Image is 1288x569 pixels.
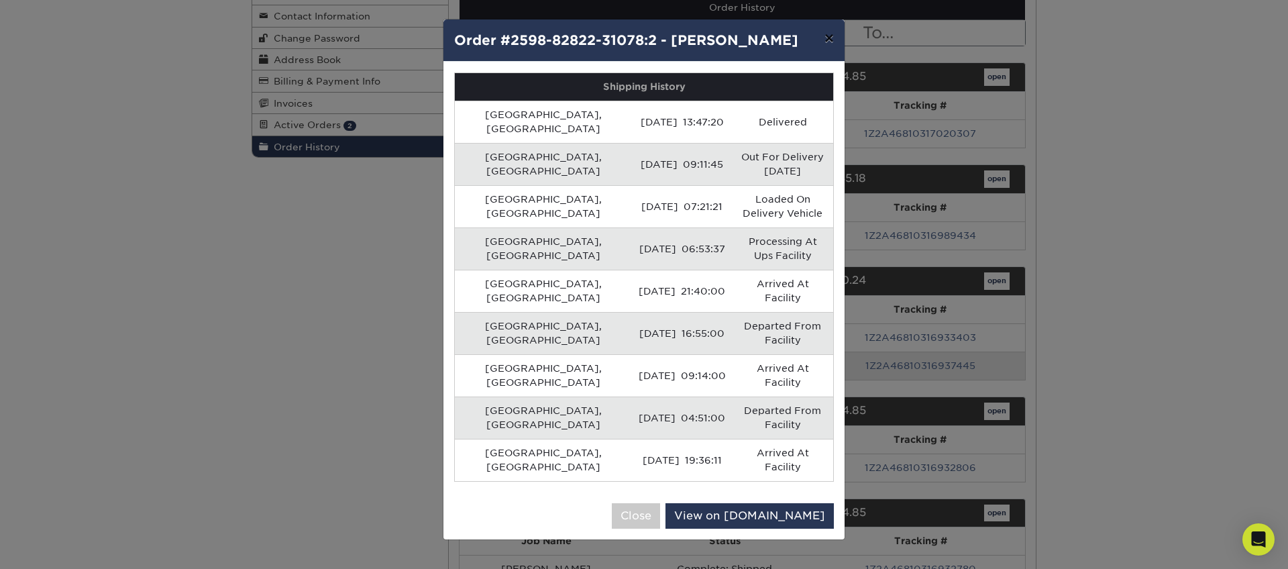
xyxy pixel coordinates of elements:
td: [GEOGRAPHIC_DATA], [GEOGRAPHIC_DATA] [455,143,632,185]
td: [DATE] 09:14:00 [632,354,733,397]
td: [GEOGRAPHIC_DATA], [GEOGRAPHIC_DATA] [455,270,632,312]
h4: Order #2598-82822-31078:2 - [PERSON_NAME] [454,30,834,50]
td: [GEOGRAPHIC_DATA], [GEOGRAPHIC_DATA] [455,227,632,270]
button: Close [612,503,660,529]
th: Shipping History [455,73,833,101]
td: Loaded On Delivery Vehicle [733,185,833,227]
td: [GEOGRAPHIC_DATA], [GEOGRAPHIC_DATA] [455,354,632,397]
td: [GEOGRAPHIC_DATA], [GEOGRAPHIC_DATA] [455,101,632,143]
td: [GEOGRAPHIC_DATA], [GEOGRAPHIC_DATA] [455,185,632,227]
td: Departed From Facility [733,397,833,439]
td: Departed From Facility [733,312,833,354]
td: [DATE] 13:47:20 [632,101,733,143]
td: Arrived At Facility [733,354,833,397]
td: [GEOGRAPHIC_DATA], [GEOGRAPHIC_DATA] [455,312,632,354]
td: Arrived At Facility [733,270,833,312]
td: Processing At Ups Facility [733,227,833,270]
td: Arrived At Facility [733,439,833,481]
td: [DATE] 07:21:21 [632,185,733,227]
td: [DATE] 16:55:00 [632,312,733,354]
td: [DATE] 04:51:00 [632,397,733,439]
td: Delivered [733,101,833,143]
td: [DATE] 09:11:45 [632,143,733,185]
div: Open Intercom Messenger [1242,523,1275,556]
td: [DATE] 06:53:37 [632,227,733,270]
button: × [814,19,845,57]
td: [GEOGRAPHIC_DATA], [GEOGRAPHIC_DATA] [455,397,632,439]
td: [DATE] 21:40:00 [632,270,733,312]
td: [DATE] 19:36:11 [632,439,733,481]
td: Out For Delivery [DATE] [733,143,833,185]
td: [GEOGRAPHIC_DATA], [GEOGRAPHIC_DATA] [455,439,632,481]
a: View on [DOMAIN_NAME] [665,503,834,529]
